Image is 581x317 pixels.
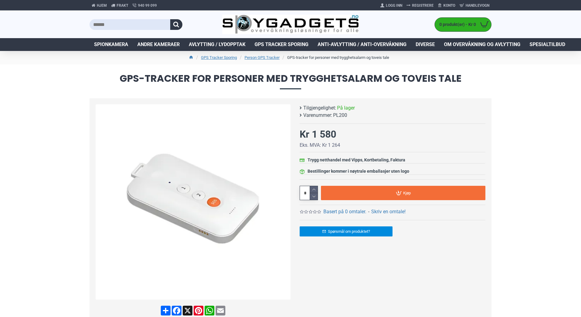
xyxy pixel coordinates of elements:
span: Andre kameraer [137,41,180,48]
img: GPS-tracker for personer med trygghetsalarm og toveis tale [96,104,290,300]
a: Diverse [411,38,439,51]
span: Registrere [412,3,434,8]
div: Bestillinger kommer i nøytrale emballasjer uten logo [308,168,409,175]
a: Handlevogn [457,1,491,10]
span: Kjøp [403,191,411,195]
a: Person GPS Tracker [245,55,280,61]
span: På lager [337,104,355,112]
span: Avlytting / Lydopptak [189,41,245,48]
span: Logg Inn [386,3,402,8]
span: GPS-tracker for personer med trygghetsalarm og toveis tale [90,74,491,89]
a: Konto [436,1,457,10]
div: Trygg netthandel med Vipps, Kortbetaling, Faktura [308,157,405,163]
a: Om overvåkning og avlytting [439,38,525,51]
span: Diverse [416,41,435,48]
b: - [368,209,369,214]
a: Spesialtilbud [525,38,570,51]
span: 940 99 099 [138,3,157,8]
a: Spionkamera [90,38,133,51]
a: Spørsmål om produktet? [300,226,393,236]
span: Frakt [117,3,128,8]
a: Share [160,306,171,315]
a: X [182,306,193,315]
a: Anti-avlytting / Anti-overvåkning [313,38,411,51]
span: GPS Tracker Sporing [255,41,308,48]
span: Spionkamera [94,41,128,48]
a: GPS Tracker Sporing [250,38,313,51]
span: Hjem [97,3,107,8]
a: Email [215,306,226,315]
span: Anti-avlytting / Anti-overvåkning [318,41,407,48]
span: 0 produkt(er) - Kr 0 [435,21,477,28]
a: Basert på 0 omtaler. [323,208,366,215]
a: Registrere [404,1,436,10]
a: Andre kameraer [133,38,184,51]
a: Pinterest [193,306,204,315]
div: Kr 1 580 [300,127,336,142]
a: GPS Tracker Sporing [201,55,237,61]
span: Konto [443,3,455,8]
a: Avlytting / Lydopptak [184,38,250,51]
span: Spesialtilbud [530,41,565,48]
span: Om overvåkning og avlytting [444,41,520,48]
a: WhatsApp [204,306,215,315]
a: 0 produkt(er) - Kr 0 [435,18,491,31]
a: Facebook [171,306,182,315]
b: Tilgjengelighet: [303,104,336,112]
span: PL200 [333,112,347,119]
a: Skriv en omtale! [371,208,406,215]
img: SpyGadgets.no [222,15,359,34]
span: Handlevogn [466,3,489,8]
b: Varenummer: [303,112,332,119]
a: Logg Inn [378,1,404,10]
